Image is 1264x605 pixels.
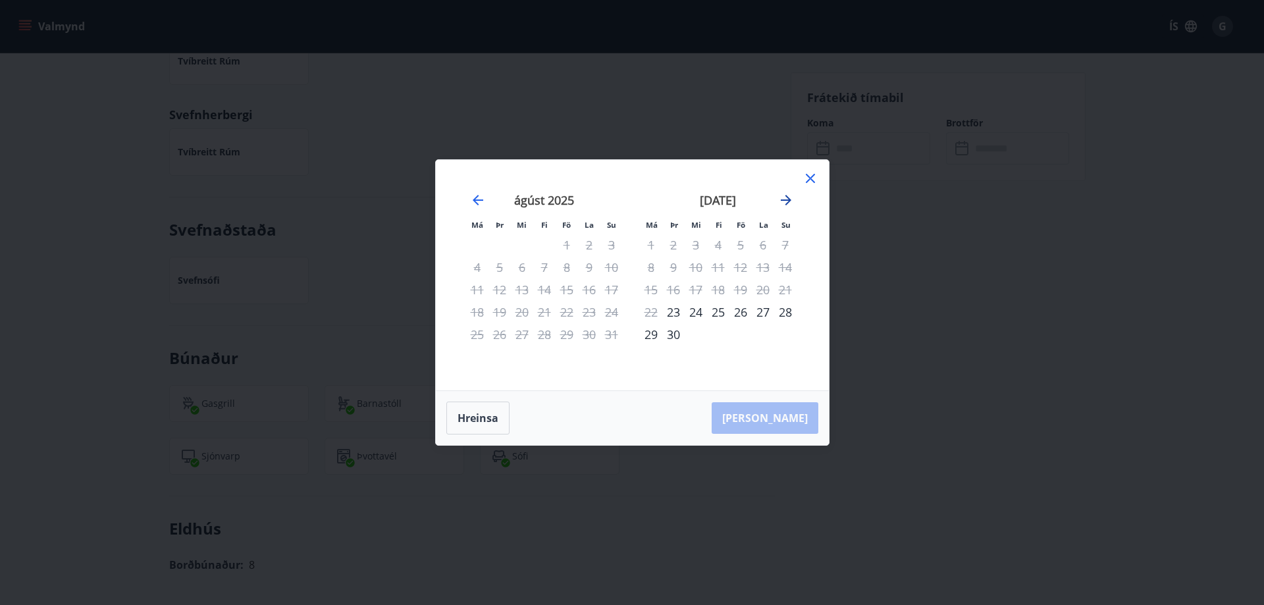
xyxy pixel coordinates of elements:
[729,301,752,323] td: Choose föstudagur, 26. september 2025 as your check-in date. It’s available.
[556,278,578,301] td: Not available. föstudagur, 15. ágúst 2025
[685,301,707,323] div: 24
[600,323,623,346] td: Not available. sunnudagur, 31. ágúst 2025
[471,220,483,230] small: Má
[600,278,623,301] td: Not available. sunnudagur, 17. ágúst 2025
[774,301,797,323] td: Choose sunnudagur, 28. september 2025 as your check-in date. It’s available.
[533,278,556,301] td: Not available. fimmtudagur, 14. ágúst 2025
[640,234,662,256] td: Not available. mánudagur, 1. september 2025
[470,192,486,208] div: Move backward to switch to the previous month.
[556,301,578,323] td: Not available. föstudagur, 22. ágúst 2025
[556,256,578,278] td: Not available. föstudagur, 8. ágúst 2025
[556,323,578,346] td: Not available. föstudagur, 29. ágúst 2025
[556,234,578,256] td: Not available. föstudagur, 1. ágúst 2025
[752,278,774,301] td: Not available. laugardagur, 20. september 2025
[662,234,685,256] td: Not available. þriðjudagur, 2. september 2025
[685,278,707,301] td: Not available. miðvikudagur, 17. september 2025
[670,220,678,230] small: Þr
[466,323,488,346] td: Not available. mánudagur, 25. ágúst 2025
[778,192,794,208] div: Move forward to switch to the next month.
[607,220,616,230] small: Su
[466,278,488,301] td: Not available. mánudagur, 11. ágúst 2025
[488,256,511,278] td: Not available. þriðjudagur, 5. ágúst 2025
[517,220,527,230] small: Mi
[600,234,623,256] td: Not available. sunnudagur, 3. ágúst 2025
[707,234,729,256] td: Not available. fimmtudagur, 4. september 2025
[578,256,600,278] td: Not available. laugardagur, 9. ágúst 2025
[752,256,774,278] td: Not available. laugardagur, 13. september 2025
[662,278,685,301] td: Not available. þriðjudagur, 16. september 2025
[640,256,662,278] td: Not available. mánudagur, 8. september 2025
[752,234,774,256] td: Not available. laugardagur, 6. september 2025
[640,323,662,346] div: 29
[585,220,594,230] small: La
[533,256,556,278] td: Not available. fimmtudagur, 7. ágúst 2025
[729,301,752,323] div: 26
[640,301,662,323] td: Not available. mánudagur, 22. september 2025
[729,278,752,301] td: Not available. föstudagur, 19. september 2025
[562,220,571,230] small: Fö
[774,301,797,323] div: 28
[452,176,813,375] div: Calendar
[533,323,556,346] td: Not available. fimmtudagur, 28. ágúst 2025
[759,220,768,230] small: La
[662,323,685,346] td: Choose þriðjudagur, 30. september 2025 as your check-in date. It’s available.
[729,234,752,256] td: Not available. föstudagur, 5. september 2025
[578,301,600,323] td: Not available. laugardagur, 23. ágúst 2025
[578,323,600,346] td: Not available. laugardagur, 30. ágúst 2025
[488,301,511,323] td: Not available. þriðjudagur, 19. ágúst 2025
[707,301,729,323] td: Choose fimmtudagur, 25. september 2025 as your check-in date. It’s available.
[466,301,488,323] td: Not available. mánudagur, 18. ágúst 2025
[578,234,600,256] td: Not available. laugardagur, 2. ágúst 2025
[774,234,797,256] td: Not available. sunnudagur, 7. september 2025
[511,301,533,323] td: Not available. miðvikudagur, 20. ágúst 2025
[646,220,658,230] small: Má
[707,256,729,278] td: Not available. fimmtudagur, 11. september 2025
[600,301,623,323] td: Not available. sunnudagur, 24. ágúst 2025
[446,402,510,434] button: Hreinsa
[774,256,797,278] td: Not available. sunnudagur, 14. september 2025
[511,256,533,278] td: Not available. miðvikudagur, 6. ágúst 2025
[752,301,774,323] td: Choose laugardagur, 27. september 2025 as your check-in date. It’s available.
[729,256,752,278] td: Not available. föstudagur, 12. september 2025
[496,220,504,230] small: Þr
[488,323,511,346] td: Not available. þriðjudagur, 26. ágúst 2025
[781,220,791,230] small: Su
[662,256,685,278] td: Not available. þriðjudagur, 9. september 2025
[511,278,533,301] td: Not available. miðvikudagur, 13. ágúst 2025
[640,323,662,346] td: Choose mánudagur, 29. september 2025 as your check-in date. It’s available.
[685,301,707,323] td: Choose miðvikudagur, 24. september 2025 as your check-in date. It’s available.
[662,323,685,346] div: 30
[691,220,701,230] small: Mi
[466,256,488,278] td: Not available. mánudagur, 4. ágúst 2025
[737,220,745,230] small: Fö
[533,301,556,323] td: Not available. fimmtudagur, 21. ágúst 2025
[685,234,707,256] td: Not available. miðvikudagur, 3. september 2025
[707,301,729,323] div: 25
[700,192,736,208] strong: [DATE]
[685,256,707,278] td: Not available. miðvikudagur, 10. september 2025
[707,278,729,301] td: Not available. fimmtudagur, 18. september 2025
[640,278,662,301] td: Not available. mánudagur, 15. september 2025
[600,256,623,278] td: Not available. sunnudagur, 10. ágúst 2025
[662,301,685,323] div: Aðeins innritun í boði
[541,220,548,230] small: Fi
[774,278,797,301] td: Not available. sunnudagur, 21. september 2025
[514,192,574,208] strong: ágúst 2025
[511,323,533,346] td: Not available. miðvikudagur, 27. ágúst 2025
[488,278,511,301] td: Not available. þriðjudagur, 12. ágúst 2025
[752,301,774,323] div: 27
[716,220,722,230] small: Fi
[578,278,600,301] td: Not available. laugardagur, 16. ágúst 2025
[662,301,685,323] td: Choose þriðjudagur, 23. september 2025 as your check-in date. It’s available.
